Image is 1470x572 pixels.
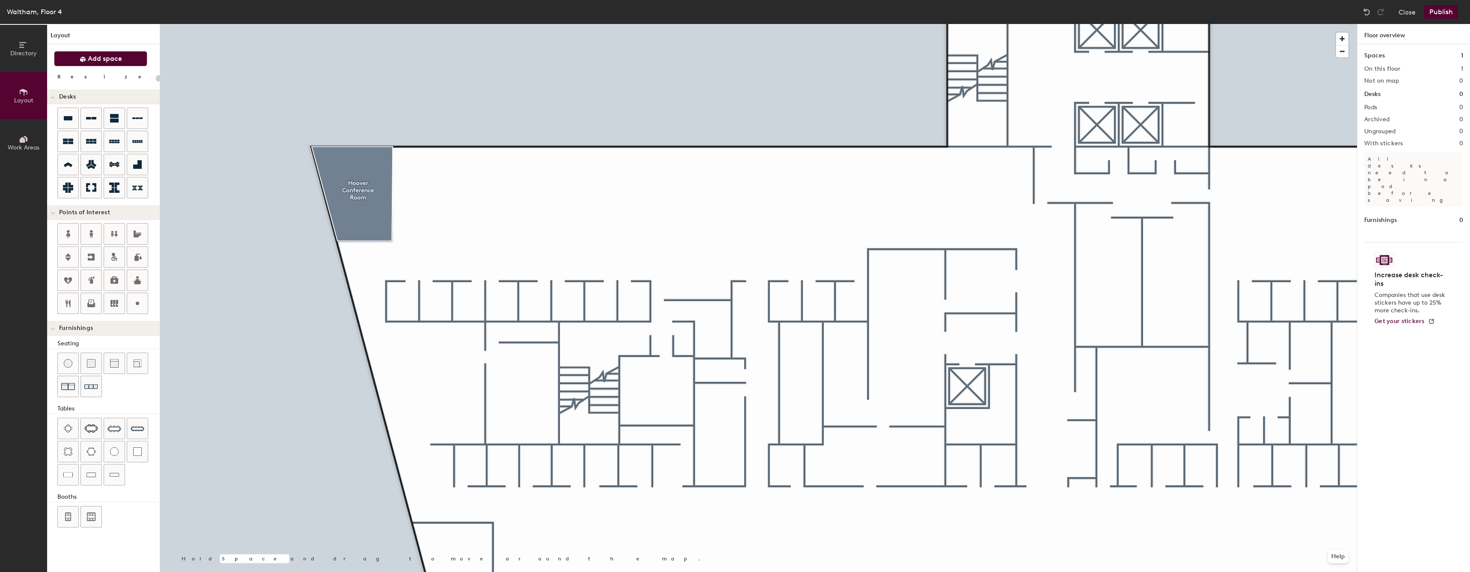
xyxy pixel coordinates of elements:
[1375,318,1435,325] a: Get your stickers
[57,376,79,397] button: Couch (x2)
[1461,51,1463,60] h1: 1
[59,209,110,216] span: Points of Interest
[86,447,96,456] img: Six seat round table
[57,418,79,439] button: Four seat table
[57,339,160,348] div: Seating
[1375,253,1394,267] img: Sticker logo
[1364,51,1385,60] h1: Spaces
[47,31,160,44] h1: Layout
[64,512,72,521] img: Four seat booth
[57,506,79,527] button: Four seat booth
[1364,128,1396,135] h2: Ungrouped
[1398,5,1416,19] button: Close
[8,144,39,151] span: Work Areas
[1364,66,1401,72] h2: On this floor
[107,422,121,435] img: Eight seat table
[64,424,72,433] img: Four seat table
[59,93,76,100] span: Desks
[7,6,62,17] div: Waltham, Floor 4
[87,359,95,368] img: Cushion
[57,404,160,413] div: Tables
[104,441,125,462] button: Table (round)
[81,506,102,527] button: Six seat booth
[57,464,79,485] button: Table (1x2)
[88,54,122,63] span: Add space
[1364,140,1403,147] h2: With stickers
[1364,152,1463,207] p: All desks need to be in a pod before saving
[133,447,142,456] img: Table (1x1)
[81,464,102,485] button: Table (1x3)
[61,380,75,393] img: Couch (x2)
[1364,216,1397,225] h1: Furnishings
[57,492,160,502] div: Booths
[59,325,93,332] span: Furnishings
[87,512,95,521] img: Six seat booth
[1376,8,1385,16] img: Redo
[131,422,144,435] img: Ten seat table
[1357,24,1470,44] h1: Floor overview
[104,353,125,374] button: Couch (middle)
[84,380,98,393] img: Couch (x3)
[1364,104,1377,111] h2: Pods
[110,470,119,479] img: Table (1x4)
[64,359,72,368] img: Stool
[1459,128,1463,135] h2: 0
[127,418,148,439] button: Ten seat table
[1459,104,1463,111] h2: 0
[1461,66,1463,72] h2: 1
[1364,90,1381,99] h1: Desks
[1459,116,1463,123] h2: 0
[104,418,125,439] button: Eight seat table
[1363,8,1371,16] img: Undo
[1364,78,1399,84] h2: Not on map
[110,359,119,368] img: Couch (middle)
[1459,140,1463,147] h2: 0
[81,441,102,462] button: Six seat round table
[127,353,148,374] button: Couch (corner)
[1375,291,1448,314] p: Companies that use desk stickers have up to 25% more check-ins.
[1459,78,1463,84] h2: 0
[10,50,37,57] span: Directory
[104,464,125,485] button: Table (1x4)
[1459,90,1463,99] h1: 0
[54,51,147,66] button: Add space
[57,353,79,374] button: Stool
[127,441,148,462] button: Table (1x1)
[57,73,152,80] div: Resize
[14,97,33,104] span: Layout
[63,470,73,479] img: Table (1x2)
[57,441,79,462] button: Four seat round table
[1375,271,1448,288] h4: Increase desk check-ins
[1364,116,1389,123] h2: Archived
[1328,550,1348,563] button: Help
[81,353,102,374] button: Cushion
[81,418,102,439] button: Six seat table
[133,359,142,368] img: Couch (corner)
[1375,317,1425,325] span: Get your stickers
[81,376,102,397] button: Couch (x3)
[1424,5,1458,19] button: Publish
[1459,216,1463,225] h1: 0
[110,447,119,456] img: Table (round)
[86,470,96,479] img: Table (1x3)
[64,447,72,456] img: Four seat round table
[84,424,98,433] img: Six seat table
